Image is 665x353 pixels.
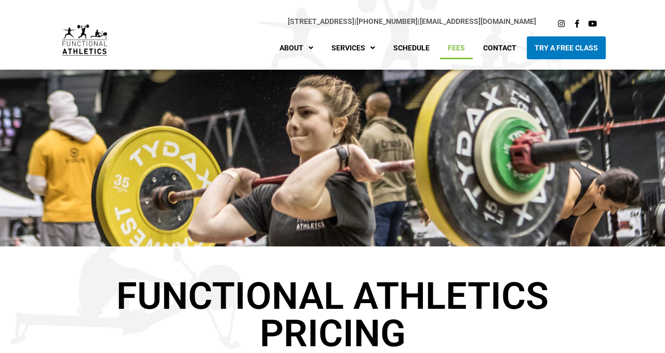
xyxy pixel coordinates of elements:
[288,17,354,25] a: [STREET_ADDRESS]
[440,36,473,59] a: Fees
[42,278,623,352] h1: Functional Athletics Pricing
[62,24,107,56] img: default-logo
[324,36,383,59] a: Services
[420,17,536,25] a: [EMAIL_ADDRESS][DOMAIN_NAME]
[527,36,606,59] a: Try A Free Class
[475,36,524,59] a: Contact
[272,36,321,59] a: About
[356,17,418,25] a: [PHONE_NUMBER]
[288,17,356,25] span: |
[128,16,536,28] p: |
[385,36,437,59] a: Schedule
